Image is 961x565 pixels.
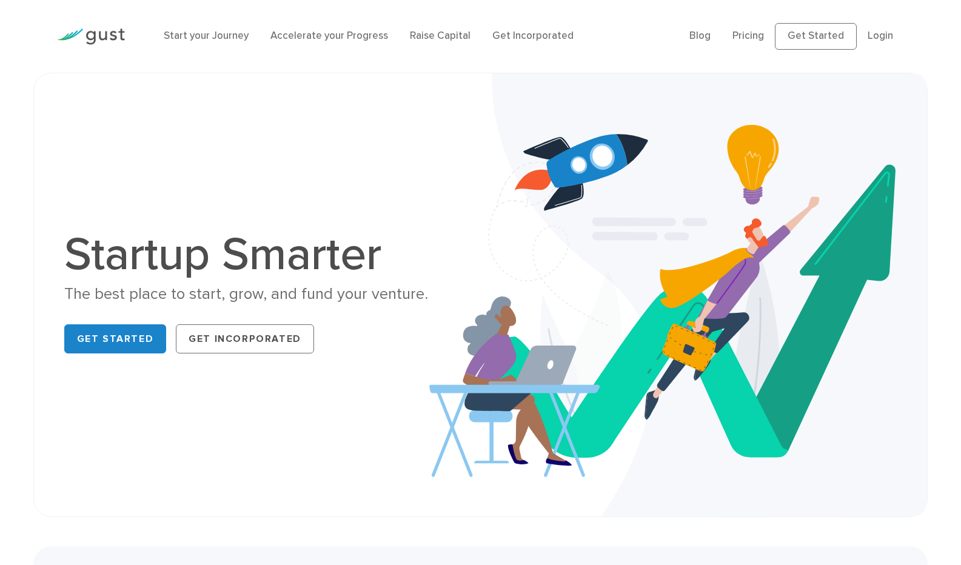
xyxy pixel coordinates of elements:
[176,324,314,353] a: Get Incorporated
[868,30,893,42] a: Login
[429,73,928,517] img: Startup Smarter Hero
[64,284,472,305] div: The best place to start, grow, and fund your venture.
[57,28,125,45] img: Gust Logo
[164,30,249,42] a: Start your Journey
[492,30,574,42] a: Get Incorporated
[775,23,857,50] a: Get Started
[732,30,764,42] a: Pricing
[689,30,711,42] a: Blog
[410,30,470,42] a: Raise Capital
[64,232,472,278] h1: Startup Smarter
[64,324,167,353] a: Get Started
[270,30,388,42] a: Accelerate your Progress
